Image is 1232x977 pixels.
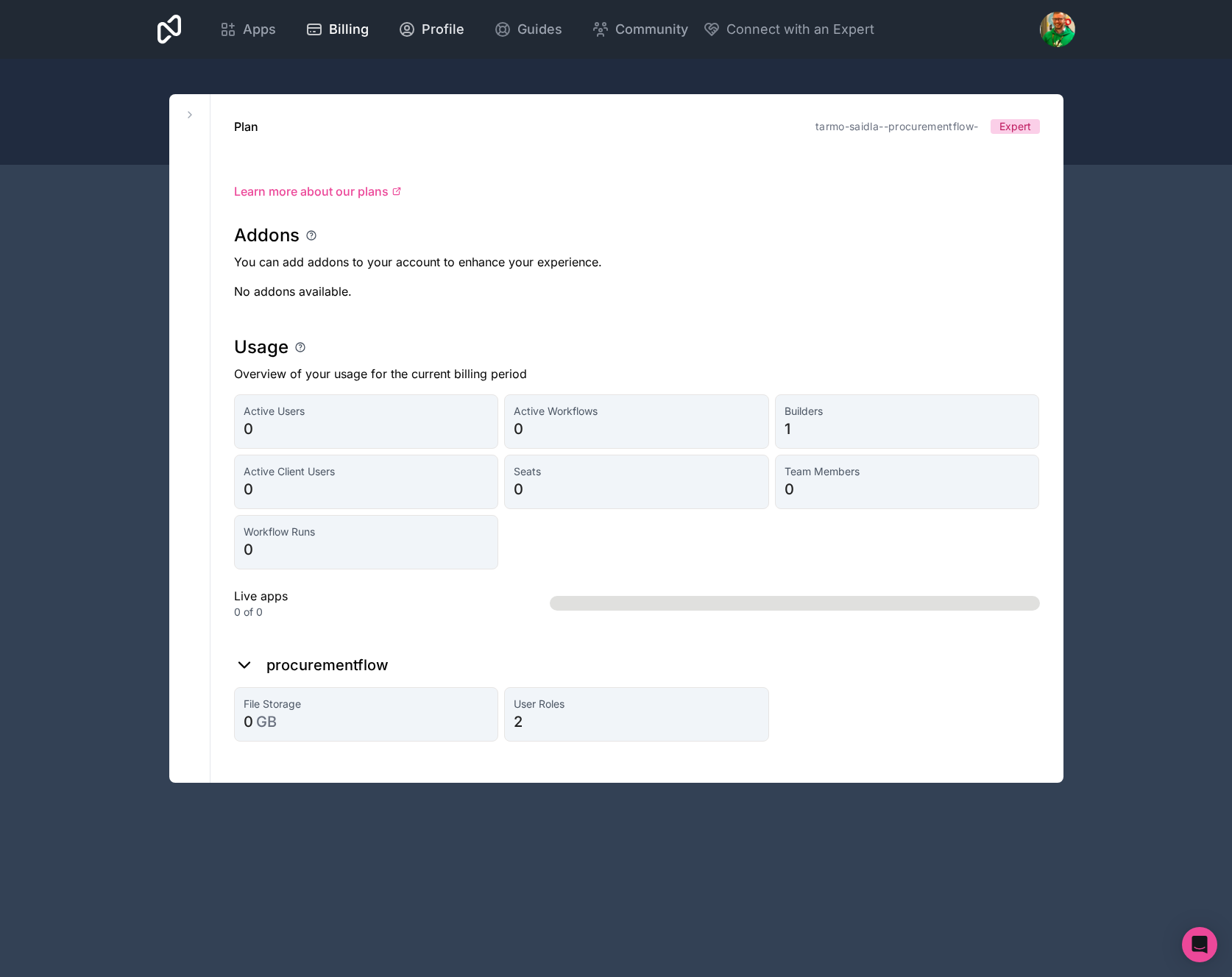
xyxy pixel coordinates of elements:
[785,479,1030,500] span: 0
[785,464,1030,479] span: Team Members
[244,539,489,560] span: 0
[509,591,550,616] span: NaN%
[482,13,574,46] a: Guides
[234,118,258,135] h1: Plan
[234,253,1040,271] p: You can add addons to your account to enhance your experience.
[703,19,874,40] button: Connect with an Expert
[815,120,979,132] a: tarmo-saidla--procurementflow-
[208,13,288,46] a: Apps
[234,182,1040,200] a: Learn more about our plans
[234,182,389,200] span: Learn more about our plans
[726,19,874,40] span: Connect with an Expert
[514,464,760,479] span: Seats
[514,711,760,732] span: 2
[266,655,389,675] h2: procurementflow
[244,479,489,500] span: 0
[580,13,700,46] a: Community
[234,224,300,247] h1: Addons
[234,587,503,619] div: Live apps
[243,19,276,40] span: Apps
[234,335,288,359] h1: Usage
[517,19,562,40] span: Guides
[999,119,1031,134] span: Expert
[256,713,277,731] span: GB
[244,404,489,419] span: Active Users
[294,13,380,46] a: Billing
[234,283,352,300] p: No addons available.
[244,525,489,539] span: Workflow Runs
[514,404,760,419] span: Active Workflows
[244,697,489,711] span: File Storage
[422,19,464,40] span: Profile
[386,13,476,46] a: Profile
[514,697,760,711] span: User Roles
[1182,927,1217,962] div: Open Intercom Messenger
[514,419,760,439] span: 0
[244,711,489,732] span: 0
[785,419,1030,439] span: 1
[234,365,1040,383] p: Overview of your usage for the current billing period
[785,404,1030,419] span: Builders
[615,19,688,40] span: Community
[514,479,760,500] span: 0
[234,605,503,619] div: 0 of 0
[244,464,489,479] span: Active Client Users
[244,419,489,439] span: 0
[329,19,369,40] span: Billing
